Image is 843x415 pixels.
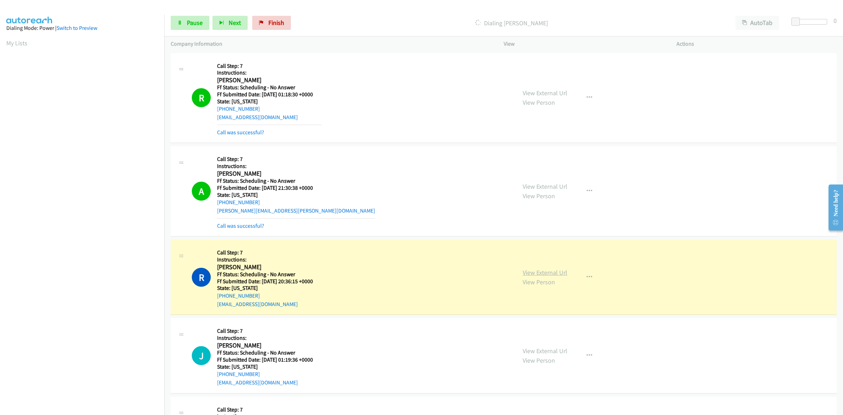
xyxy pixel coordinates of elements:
p: Actions [677,40,837,48]
a: View Person [523,98,555,106]
button: AutoTab [736,16,779,30]
a: Switch to Preview [57,25,97,31]
span: Pause [187,19,203,27]
h5: Instructions: [217,163,375,170]
a: View External Url [523,182,567,190]
h1: A [192,182,211,201]
a: View External Url [523,89,567,97]
h5: Ff Status: Scheduling - No Answer [217,177,375,184]
h5: Call Step: 7 [217,249,322,256]
h2: [PERSON_NAME] [217,342,322,350]
a: View External Url [523,268,567,277]
h1: R [192,88,211,107]
a: My Lists [6,39,27,47]
button: Next [213,16,248,30]
a: View Person [523,278,555,286]
h5: Ff Submitted Date: [DATE] 01:18:30 +0000 [217,91,322,98]
h5: Ff Status: Scheduling - No Answer [217,349,322,356]
div: 0 [834,16,837,25]
span: Finish [268,19,284,27]
h5: Call Step: 7 [217,328,322,335]
iframe: Dialpad [6,54,164,388]
p: Company Information [171,40,491,48]
span: Next [229,19,241,27]
h1: J [192,346,211,365]
iframe: Resource Center [823,180,843,235]
a: [PHONE_NUMBER] [217,199,260,206]
h5: Ff Submitted Date: [DATE] 21:30:38 +0000 [217,184,375,192]
div: Delay between calls (in seconds) [795,19,827,25]
a: Finish [252,16,291,30]
a: [EMAIL_ADDRESS][DOMAIN_NAME] [217,301,298,307]
h5: Instructions: [217,256,322,263]
a: View Person [523,356,555,364]
h5: Ff Status: Scheduling - No Answer [217,271,322,278]
h5: State: [US_STATE] [217,363,322,370]
h2: [PERSON_NAME] [217,263,322,271]
div: Dialing Mode: Power | [6,24,158,32]
a: [EMAIL_ADDRESS][DOMAIN_NAME] [217,379,298,386]
h5: Instructions: [217,335,322,342]
a: Call was successful? [217,129,264,136]
a: Call was successful? [217,222,264,229]
h5: Ff Submitted Date: [DATE] 01:19:36 +0000 [217,356,322,363]
h5: Ff Status: Scheduling - No Answer [217,84,322,91]
h5: Call Step: 7 [217,63,322,70]
a: [PHONE_NUMBER] [217,105,260,112]
a: [PERSON_NAME][EMAIL_ADDRESS][PERSON_NAME][DOMAIN_NAME] [217,207,375,214]
h5: Call Step: 7 [217,156,375,163]
a: Pause [171,16,209,30]
h5: Instructions: [217,69,322,76]
h1: R [192,268,211,287]
h2: [PERSON_NAME] [217,76,322,84]
a: View Person [523,192,555,200]
h2: [PERSON_NAME] [217,170,322,178]
h5: State: [US_STATE] [217,98,322,105]
a: [PHONE_NUMBER] [217,292,260,299]
a: [PHONE_NUMBER] [217,371,260,377]
h5: State: [US_STATE] [217,192,375,199]
a: [EMAIL_ADDRESS][DOMAIN_NAME] [217,114,298,121]
p: View [504,40,664,48]
p: Dialing [PERSON_NAME] [300,18,723,28]
a: View External Url [523,347,567,355]
h5: State: [US_STATE] [217,285,322,292]
h5: Call Step: 7 [217,406,322,413]
h5: Ff Submitted Date: [DATE] 20:36:15 +0000 [217,278,322,285]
